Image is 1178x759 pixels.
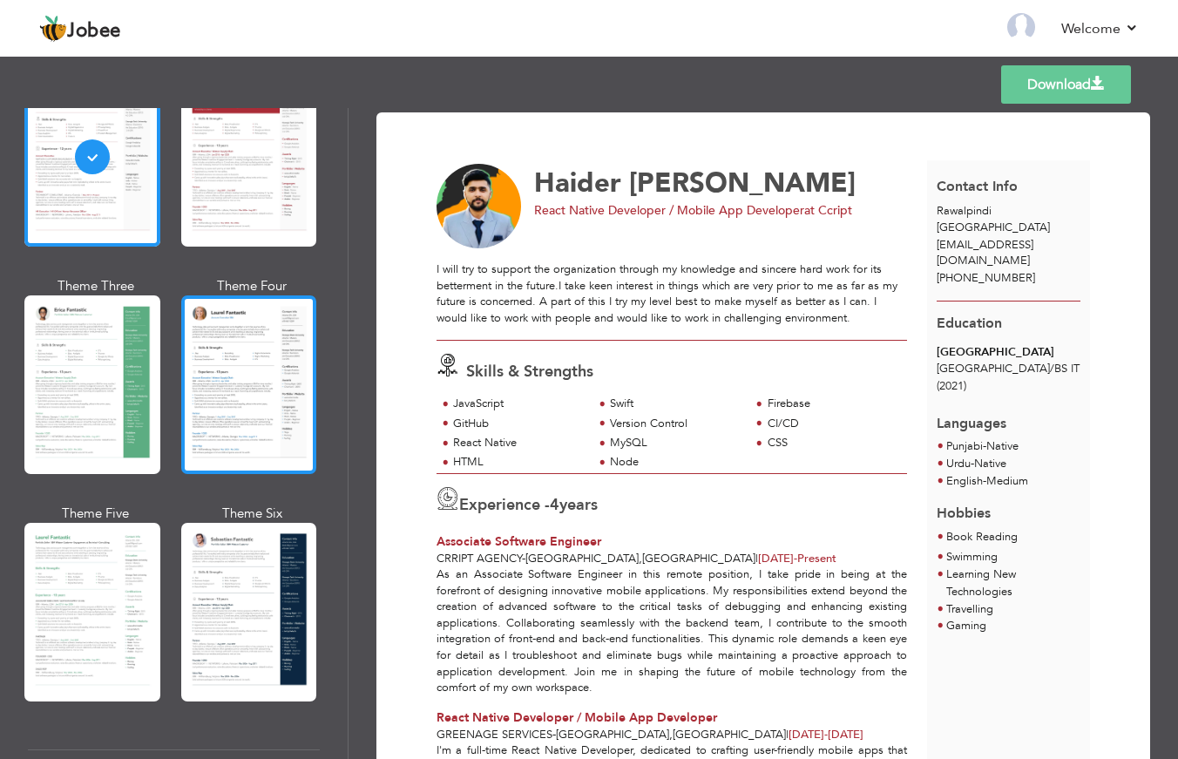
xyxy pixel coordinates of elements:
div: Theme Five [28,505,164,523]
div: CSS [768,435,897,451]
img: jobee.io [39,15,67,43]
div: JavaScript [453,396,583,412]
span: Haider [534,165,621,201]
span: 4 [550,494,559,516]
div: HTML [453,454,583,471]
span: Crript Agency [437,551,522,566]
span: [DATE] [789,727,863,742]
div: I will try to support the organization through my knowledge and sincere hard work for its betterm... [437,261,907,326]
label: years [550,494,598,517]
span: [PERSON_NAME] [629,165,856,201]
div: Firebase [768,396,897,412]
span: [GEOGRAPHIC_DATA] [937,220,1050,235]
span: Swimming [946,549,998,565]
span: [PHONE_NUMBER] [937,270,1035,286]
span: [GEOGRAPHIC_DATA] [642,551,755,566]
div: CI/CD [768,416,897,432]
span: Urdu [946,456,971,471]
span: - [794,551,797,566]
span: - [824,727,828,742]
span: React Native Developer / Mobile App Developer [534,202,804,219]
span: [GEOGRAPHIC_DATA] [673,727,786,742]
div: Version Control [610,416,740,432]
span: , [669,727,673,742]
div: Theme Three [28,277,164,295]
span: [GEOGRAPHIC_DATA] [525,551,639,566]
span: (2021) [937,378,966,394]
span: - [522,551,525,566]
span: [GEOGRAPHIC_DATA] BS IT [937,361,1080,376]
span: at Ccript [804,202,852,219]
span: Associate Software Engineer [437,533,601,550]
a: Download [1001,65,1131,104]
span: Greenage Services [437,727,552,742]
a: Welcome [1061,18,1139,39]
span: Hobbies [937,504,991,523]
span: Languages [937,401,1006,434]
span: Contact Info [937,177,1018,196]
span: Jobee [67,22,121,41]
img: Profile Img [1007,13,1035,41]
span: | [786,727,789,742]
span: Skills & Strengths [466,361,593,383]
div: GitHub [453,416,583,432]
span: Gaming [946,618,986,634]
span: English [946,473,983,489]
a: Jobee [39,15,121,43]
div: Node [610,454,740,471]
span: Present [758,551,836,566]
span: Experience - [459,494,550,516]
span: React Native Developer / Mobile App Developer [437,709,717,726]
span: Book Reading [946,529,1018,545]
li: Native [946,456,1028,473]
span: [GEOGRAPHIC_DATA] [556,727,669,742]
span: [DATE] [789,727,828,742]
span: Learning New Technologies [946,566,1016,600]
span: [DATE] [758,551,797,566]
span: Punjabi [946,438,983,454]
span: | [755,551,758,566]
span: / [1050,361,1054,376]
li: Native [946,438,1019,456]
div: Theme Four [185,277,321,295]
span: , [639,551,642,566]
div: MySQL [610,435,740,451]
span: Rawalpindi [937,203,992,219]
div: [GEOGRAPHIC_DATA] [937,344,1080,361]
div: Swift [610,396,740,412]
div: As an Associate Software Engineer in this remote position, I take pride in being at the forefront... [427,566,917,696]
span: Travelling [946,601,993,617]
div: Theme Six [185,505,321,523]
span: - [971,456,974,471]
span: - [552,727,556,742]
img: No image [437,164,522,249]
span: - [983,473,986,489]
li: Medium [946,473,1028,491]
div: React Native [453,435,583,451]
span: Education [937,314,1002,333]
span: - [983,438,986,454]
span: [EMAIL_ADDRESS][DOMAIN_NAME] [937,237,1033,269]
